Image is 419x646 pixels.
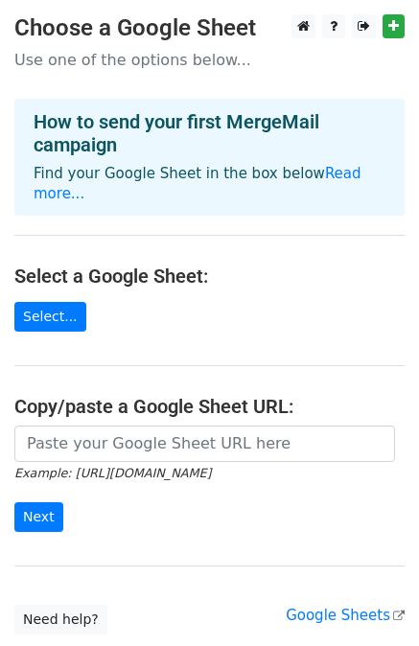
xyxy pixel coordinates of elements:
[14,50,405,70] p: Use one of the options below...
[14,426,395,462] input: Paste your Google Sheet URL here
[14,265,405,288] h4: Select a Google Sheet:
[14,502,63,532] input: Next
[14,14,405,42] h3: Choose a Google Sheet
[14,395,405,418] h4: Copy/paste a Google Sheet URL:
[14,466,211,480] small: Example: [URL][DOMAIN_NAME]
[286,607,405,624] a: Google Sheets
[14,605,107,634] a: Need help?
[34,165,361,202] a: Read more...
[323,554,419,646] iframe: Chat Widget
[14,302,86,332] a: Select...
[34,164,385,204] p: Find your Google Sheet in the box below
[34,110,385,156] h4: How to send your first MergeMail campaign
